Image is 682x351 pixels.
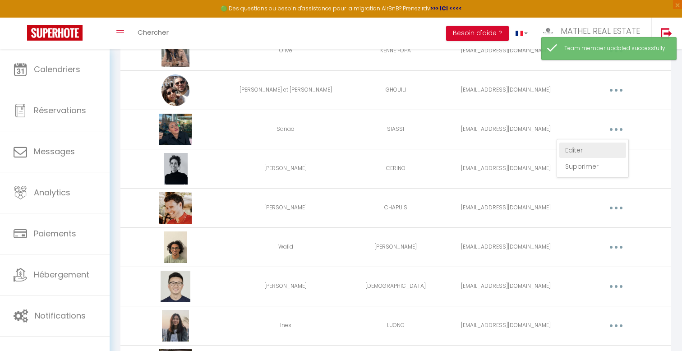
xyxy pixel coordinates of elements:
[541,26,555,37] img: ...
[230,149,341,188] td: [PERSON_NAME]
[34,269,89,280] span: Hébergement
[341,188,451,227] td: CHAPUIS
[34,187,70,198] span: Analytics
[430,5,462,12] a: >>> ICI <<<<
[341,149,451,188] td: CERINO
[159,192,191,224] img: 17391185198093.png
[451,149,561,188] td: [EMAIL_ADDRESS][DOMAIN_NAME]
[341,110,451,149] td: SIASSI
[451,306,561,345] td: [EMAIL_ADDRESS][DOMAIN_NAME]
[451,31,561,70] td: [EMAIL_ADDRESS][DOMAIN_NAME]
[138,28,169,37] span: Chercher
[162,310,189,342] img: 17293439663104.png
[230,70,341,110] td: [PERSON_NAME] et [PERSON_NAME]
[161,271,190,302] img: 17277136860412.png
[230,188,341,227] td: [PERSON_NAME]
[34,105,86,116] span: Réservations
[341,227,451,267] td: [PERSON_NAME]
[34,228,76,239] span: Paiements
[131,18,175,49] a: Chercher
[341,31,451,70] td: KENNE FOPA
[451,188,561,227] td: [EMAIL_ADDRESS][DOMAIN_NAME]
[159,114,192,145] img: 17130268030053.png
[451,70,561,110] td: [EMAIL_ADDRESS][DOMAIN_NAME]
[164,231,187,263] img: 17267447176093.jpg
[161,74,190,106] img: 17117432806355.png
[559,143,626,158] a: Editer
[27,25,83,41] img: Super Booking
[341,70,451,110] td: GHOUILI
[559,159,626,174] a: Supprimer
[34,146,75,157] span: Messages
[230,227,341,267] td: Walid
[451,110,561,149] td: [EMAIL_ADDRESS][DOMAIN_NAME]
[164,153,188,185] img: 17454275820367.png
[661,28,672,39] img: logout
[451,267,561,306] td: [EMAIL_ADDRESS][DOMAIN_NAME]
[230,110,341,149] td: Sanaa
[35,310,86,321] span: Notifications
[561,25,640,37] span: MATHEL REAL ESTATE
[564,44,667,53] div: Team member updated successfully
[446,26,509,41] button: Besoin d'aide ?
[535,18,651,49] a: ... MATHEL REAL ESTATE
[341,267,451,306] td: [DEMOGRAPHIC_DATA]
[341,306,451,345] td: LUONG
[230,306,341,345] td: Ines
[230,31,341,70] td: Olive
[161,35,189,67] img: 17127017716774.jpg
[34,64,80,75] span: Calendriers
[451,227,561,267] td: [EMAIL_ADDRESS][DOMAIN_NAME]
[230,267,341,306] td: [PERSON_NAME]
